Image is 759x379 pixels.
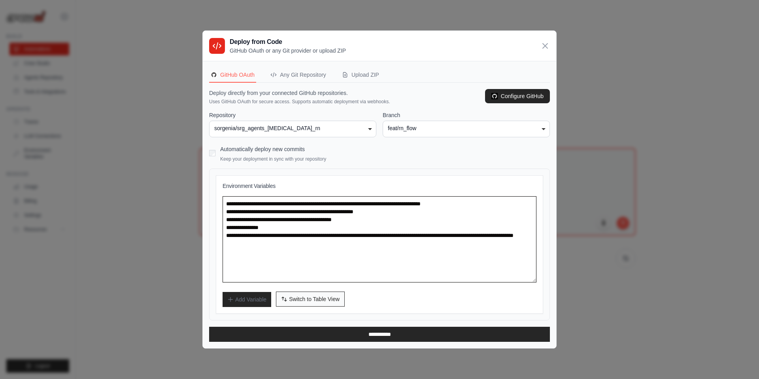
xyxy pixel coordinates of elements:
a: Configure GitHub [485,89,550,103]
button: Any Git Repository [269,68,328,83]
label: Repository [209,111,376,119]
p: Deploy directly from your connected GitHub repositories. [209,89,390,97]
nav: Deployment Source [209,68,550,83]
img: GitHub [491,93,498,99]
p: GitHub OAuth or any Git provider or upload ZIP [230,47,346,55]
h3: Environment Variables [223,182,536,190]
h3: Deploy from Code [230,37,346,47]
p: Uses GitHub OAuth for secure access. Supports automatic deployment via webhooks. [209,99,390,105]
button: Switch to Table View [276,292,345,307]
label: Automatically deploy new commits [220,146,305,152]
button: Add Variable [223,292,271,307]
span: Switch to Table View [289,295,340,303]
button: GitHubGitHub OAuth [209,68,256,83]
button: Upload ZIP [340,68,381,83]
div: Any Git Repository [270,71,326,79]
div: GitHub OAuth [211,71,255,79]
p: Keep your deployment in sync with your repository [220,156,326,162]
img: GitHub [211,72,217,78]
div: Upload ZIP [342,71,379,79]
iframe: Chat Widget [719,341,759,379]
label: Branch [383,111,550,119]
div: sorgenia/srg_agents_[MEDICAL_DATA]_rn [214,124,371,133]
div: feat/rn_flow [388,124,545,133]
